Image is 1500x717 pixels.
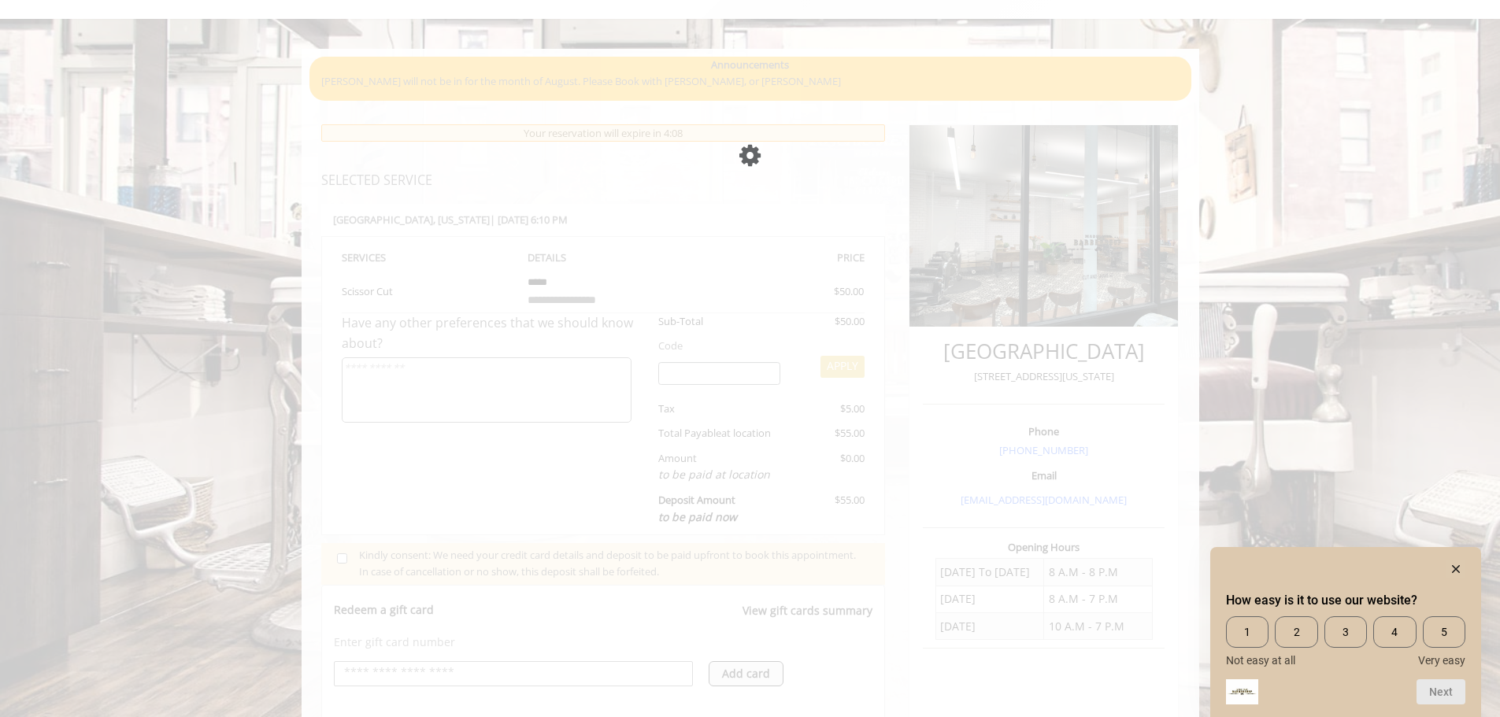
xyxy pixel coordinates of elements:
[1275,616,1317,648] span: 2
[1226,616,1269,648] span: 1
[1226,591,1465,610] h2: How easy is it to use our website? Select an option from 1 to 5, with 1 being Not easy at all and...
[1418,654,1465,667] span: Very easy
[1423,616,1465,648] span: 5
[1417,679,1465,704] button: Next question
[1226,560,1465,704] div: How easy is it to use our website? Select an option from 1 to 5, with 1 being Not easy at all and...
[1226,616,1465,667] div: How easy is it to use our website? Select an option from 1 to 5, with 1 being Not easy at all and...
[1373,616,1416,648] span: 4
[1324,616,1367,648] span: 3
[1446,560,1465,578] button: Hide survey
[1226,654,1295,667] span: Not easy at all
